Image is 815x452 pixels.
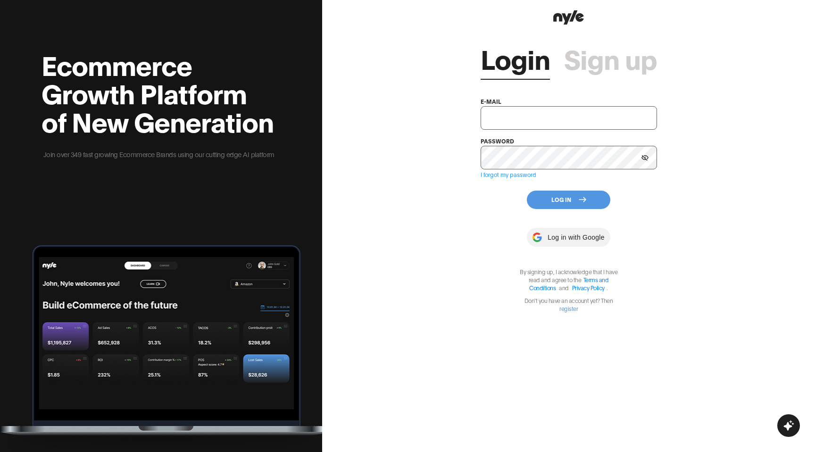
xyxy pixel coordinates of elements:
[481,171,536,178] a: I forgot my password
[515,268,623,292] p: By signing up, I acknowledge that I have read and agree to the .
[527,191,610,209] button: Log In
[527,228,610,247] button: Log in with Google
[559,305,578,312] a: register
[557,284,571,291] span: and
[481,98,501,105] label: e-mail
[481,44,550,72] a: Login
[515,296,623,312] p: Don't you have an account yet? Then
[42,50,276,135] h2: Ecommerce Growth Platform of New Generation
[564,44,657,72] a: Sign up
[42,149,276,159] p: Join over 349 fast growing Ecommerce Brands using our cutting edge AI platform
[481,137,514,144] label: password
[529,276,608,291] a: Terms and Conditions
[572,284,605,291] a: Privacy Policy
